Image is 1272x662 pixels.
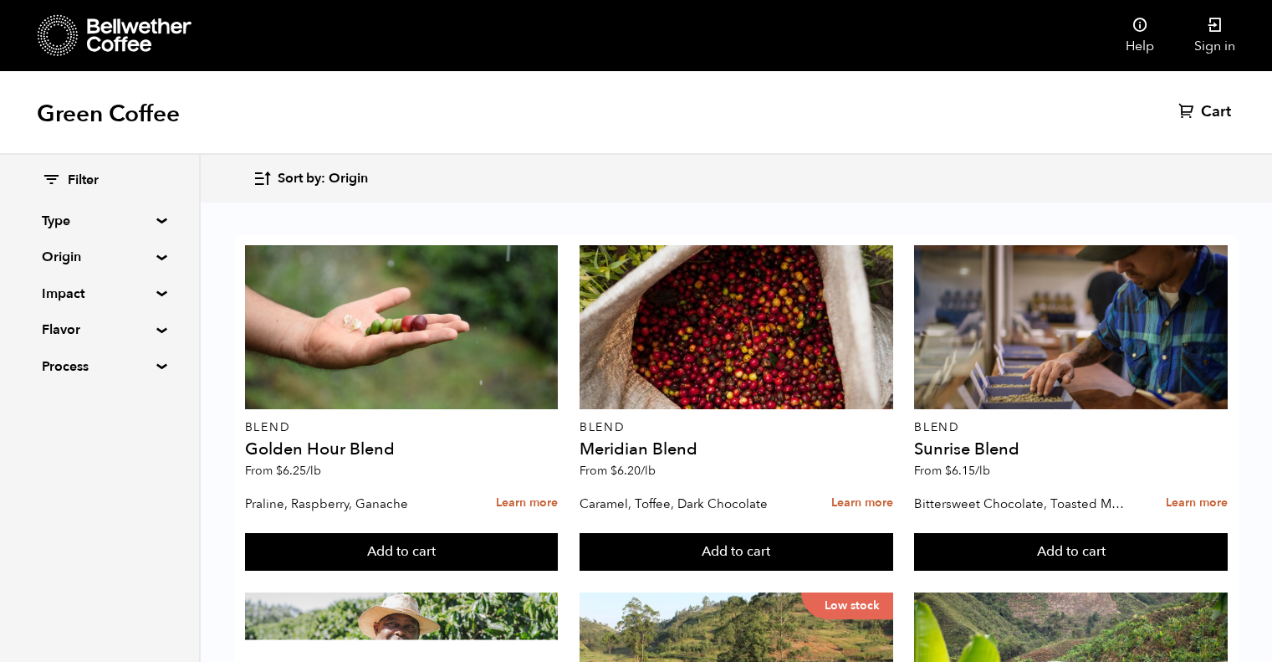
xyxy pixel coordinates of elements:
[801,593,893,619] p: Low stock
[1201,102,1231,122] span: Cart
[42,357,157,377] summary: Process
[278,170,368,188] span: Sort by: Origin
[580,441,893,458] h4: Meridian Blend
[245,533,559,572] button: Add to cart
[1178,102,1235,122] a: Cart
[914,491,1127,516] p: Bittersweet Chocolate, Toasted Marshmallow, Candied Orange, Praline
[42,320,157,340] summary: Flavor
[245,441,559,458] h4: Golden Hour Blend
[276,463,321,479] bdi: 6.25
[245,491,458,516] p: Praline, Raspberry, Ganache
[580,463,656,479] span: From
[975,463,990,479] span: /lb
[610,463,656,479] bdi: 6.20
[245,463,321,479] span: From
[42,211,157,231] summary: Type
[580,533,893,572] button: Add to cart
[914,441,1228,458] h4: Sunrise Blend
[245,422,559,434] p: Blend
[496,485,558,521] a: Learn more
[580,422,893,434] p: Blend
[914,533,1228,572] button: Add to cart
[306,463,321,479] span: /lb
[68,172,99,190] span: Filter
[945,463,952,479] span: $
[945,463,990,479] bdi: 6.15
[831,485,893,521] a: Learn more
[276,463,283,479] span: $
[641,463,656,479] span: /lb
[1166,485,1228,521] a: Learn more
[37,99,180,129] h1: Green Coffee
[580,491,793,516] p: Caramel, Toffee, Dark Chocolate
[914,422,1228,434] p: Blend
[253,159,368,198] button: Sort by: Origin
[914,463,990,479] span: From
[42,247,157,267] summary: Origin
[42,284,157,304] summary: Impact
[610,463,617,479] span: $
